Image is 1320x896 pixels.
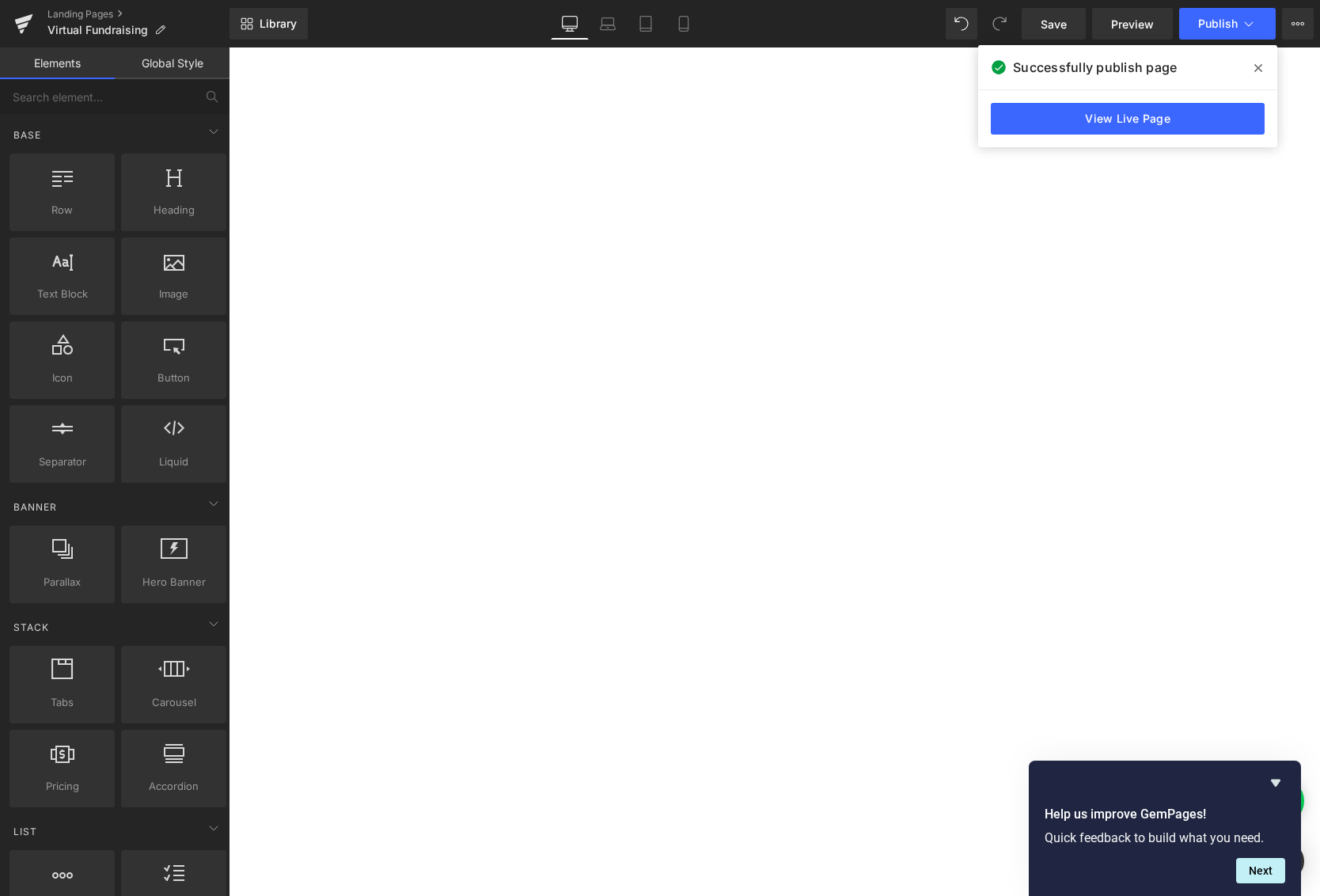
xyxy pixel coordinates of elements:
span: Image [126,286,222,302]
span: Base [12,127,43,142]
span: Button [126,370,222,386]
span: Row [14,202,110,218]
span: Publish [1198,17,1238,30]
p: Quick feedback to build what you need. [1045,830,1285,845]
a: New Library [229,8,308,40]
span: Hero Banner [126,574,222,590]
button: Undo [946,8,977,40]
button: More [1282,8,1314,40]
a: Global Style [115,47,229,79]
span: Stack [12,620,51,635]
span: Banner [12,499,59,514]
a: Tablet [627,8,665,40]
span: Accordion [126,778,222,795]
span: Successfully publish page [1013,58,1177,77]
span: Text Block [14,286,110,302]
div: Help us improve GemPages! [1045,773,1285,883]
button: Next question [1236,858,1285,883]
span: Icon [14,370,110,386]
a: Desktop [551,8,589,40]
span: Separator [14,454,110,470]
span: Heading [126,202,222,218]
a: View Live Page [991,103,1265,135]
a: Laptop [589,8,627,40]
a: Landing Pages [47,8,229,21]
button: Redo [984,8,1015,40]
span: Carousel [126,694,222,711]
a: Preview [1092,8,1173,40]
span: Parallax [14,574,110,590]
span: List [12,824,39,839]
span: Save [1041,16,1067,32]
span: Virtual Fundraising [47,24,148,36]
span: Preview [1111,16,1154,32]
span: Liquid [126,454,222,470]
a: Mobile [665,8,703,40]
button: Publish [1179,8,1276,40]
span: Tabs [14,694,110,711]
h2: Help us improve GemPages! [1045,805,1285,824]
button: Hide survey [1266,773,1285,792]
span: Library [260,17,297,31]
span: Pricing [14,778,110,795]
